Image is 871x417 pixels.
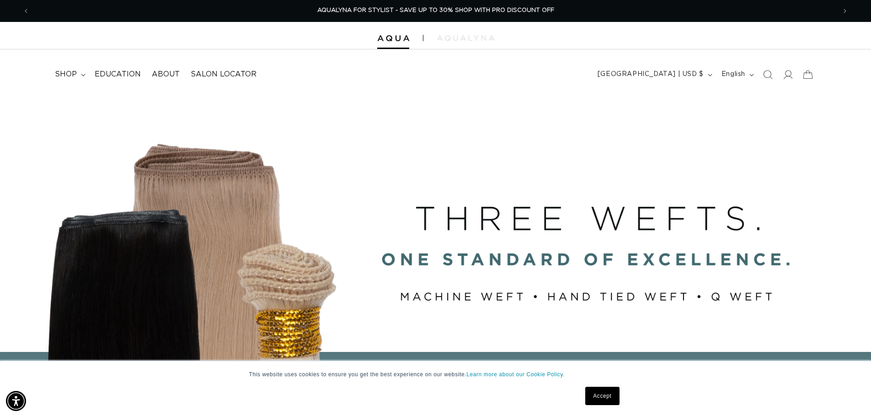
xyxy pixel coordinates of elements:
span: Salon Locator [191,70,256,79]
summary: shop [49,64,89,85]
span: shop [55,70,77,79]
button: English [716,66,758,83]
span: About [152,70,180,79]
a: Accept [585,387,619,405]
span: English [721,70,745,79]
img: Aqua Hair Extensions [377,35,409,42]
button: [GEOGRAPHIC_DATA] | USD $ [592,66,716,83]
summary: Search [758,65,778,85]
span: AQUALYNA FOR STYLIST - SAVE UP TO 30% SHOP WITH PRO DISCOUNT OFF [317,7,554,13]
img: aqualyna.com [437,35,494,41]
div: Accessibility Menu [6,391,26,411]
iframe: Chat Widget [825,373,871,417]
a: About [146,64,185,85]
a: Education [89,64,146,85]
a: Salon Locator [185,64,262,85]
p: This website uses cookies to ensure you get the best experience on our website. [249,370,622,379]
span: [GEOGRAPHIC_DATA] | USD $ [598,70,704,79]
span: Education [95,70,141,79]
a: Learn more about our Cookie Policy. [466,371,565,378]
button: Next announcement [835,2,855,20]
button: Previous announcement [16,2,36,20]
